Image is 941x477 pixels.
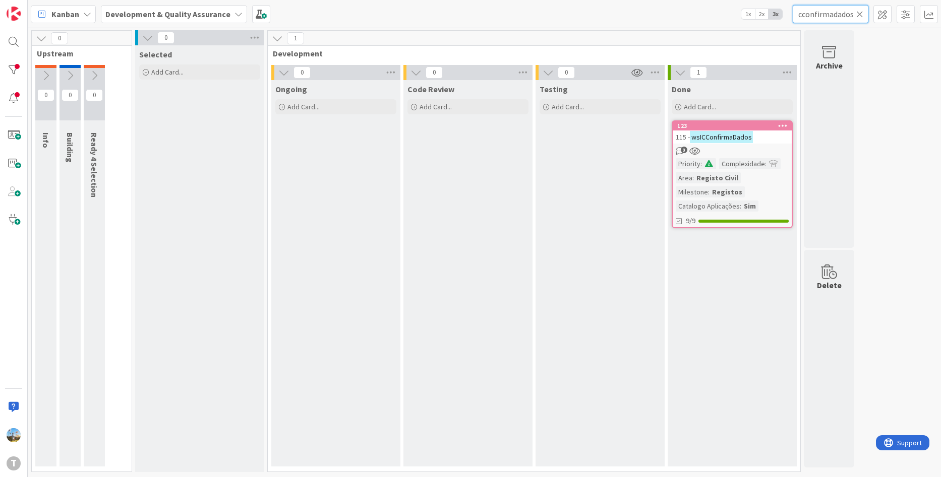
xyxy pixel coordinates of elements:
div: Registos [710,186,745,197]
span: Code Review [407,84,454,94]
span: 0 [558,66,575,79]
span: : [765,158,767,169]
div: Catalogo Aplicações [676,200,740,212]
span: 0 [62,89,79,101]
span: 0 [86,89,103,101]
div: Area [676,172,692,183]
span: Info [41,132,51,148]
div: Delete [817,279,842,291]
div: Milestone [676,186,708,197]
span: 0 [426,66,443,79]
span: 1x [741,9,755,19]
span: Testing [540,84,568,94]
div: Sim [741,200,758,212]
img: DG [7,428,21,442]
span: 0 [51,32,68,44]
span: 115 - [676,132,690,142]
span: 0 [293,66,311,79]
div: 123 [673,121,792,130]
span: Add Card... [151,67,184,77]
div: 123115 -wsICConfirmaDados [673,121,792,144]
span: Ongoing [275,84,307,94]
b: Development & Quality Assurance [105,9,230,19]
span: Building [65,132,75,163]
span: 1 [287,32,304,44]
span: Kanban [51,8,79,20]
div: Complexidade [719,158,765,169]
div: T [7,456,21,470]
div: 123 [677,122,792,129]
span: Add Card... [552,102,584,111]
span: Development [273,48,788,58]
span: 9/9 [686,216,695,226]
span: Upstream [37,48,119,58]
input: Quick Filter... [793,5,868,23]
div: Archive [816,59,843,72]
span: Done [672,84,691,94]
span: : [700,158,702,169]
span: Add Card... [684,102,716,111]
span: Selected [139,49,172,59]
span: 0 [157,32,174,44]
mark: wsICConfirmaDados [690,131,753,143]
span: 3x [769,9,782,19]
span: : [740,200,741,212]
span: : [708,186,710,197]
span: 1 [690,66,707,79]
span: 3 [681,147,687,153]
span: Add Card... [287,102,320,111]
div: Priority [676,158,700,169]
span: 2x [755,9,769,19]
span: 0 [37,89,54,101]
span: Support [21,2,46,14]
span: Add Card... [420,102,452,111]
img: Visit kanbanzone.com [7,7,21,21]
span: Ready 4 Selection [89,132,99,197]
span: : [692,172,694,183]
div: Registo Civil [694,172,741,183]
